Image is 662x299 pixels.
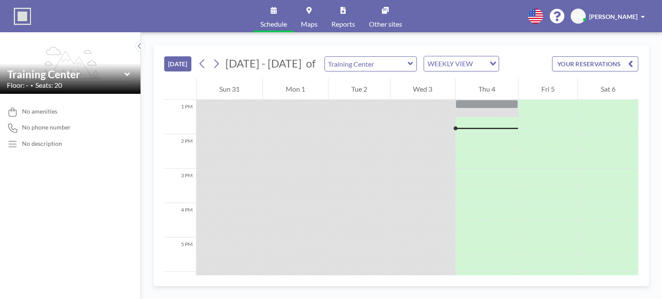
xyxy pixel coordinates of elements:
[369,21,402,28] span: Other sites
[164,56,191,71] button: [DATE]
[14,8,31,25] img: organization-logo
[475,58,484,69] input: Search for option
[331,21,355,28] span: Reports
[22,140,62,148] div: No description
[263,78,328,100] div: Mon 1
[164,169,196,203] div: 3 PM
[35,81,62,89] span: Seats: 20
[424,56,499,71] div: Search for option
[325,57,408,71] input: Training Center
[574,12,583,20] span: ML
[306,57,315,70] span: of
[328,78,390,100] div: Tue 2
[589,13,637,20] span: [PERSON_NAME]
[552,56,638,71] button: YOUR RESERVATIONS
[164,203,196,237] div: 4 PM
[164,100,196,134] div: 1 PM
[7,81,28,89] span: Floor: -
[7,68,125,80] input: Training Center
[518,78,578,100] div: Fri 5
[22,108,57,115] span: No amenities
[456,78,518,100] div: Thu 4
[390,78,456,100] div: Wed 3
[578,78,638,100] div: Sat 6
[164,237,196,272] div: 5 PM
[225,57,302,70] span: [DATE] - [DATE]
[164,134,196,169] div: 2 PM
[301,21,318,28] span: Maps
[197,78,262,100] div: Sun 31
[31,83,33,88] span: •
[260,21,287,28] span: Schedule
[426,58,475,69] span: WEEKLY VIEW
[22,123,71,131] span: No phone number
